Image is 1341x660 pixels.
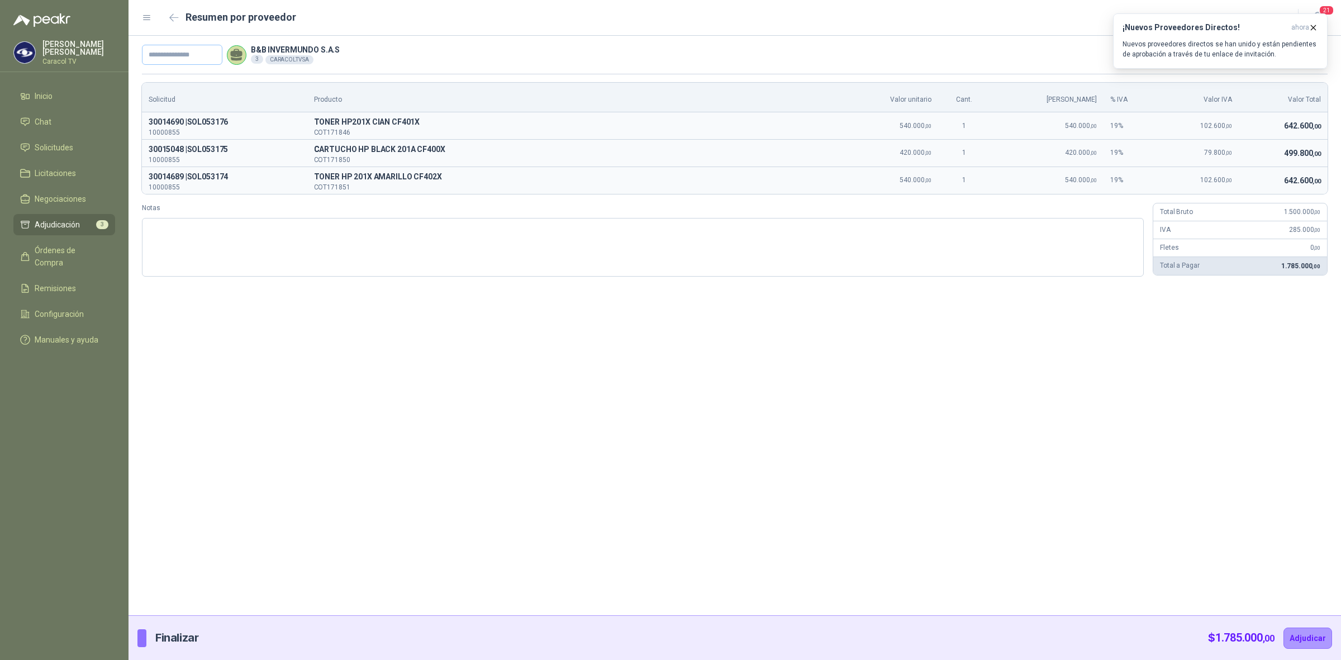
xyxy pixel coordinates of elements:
span: ,00 [925,177,931,183]
td: 1 [938,112,991,140]
span: ,00 [1314,209,1320,215]
span: ,00 [1225,177,1232,183]
button: 21 [1307,8,1328,28]
div: 3 [251,55,263,64]
span: ,00 [1313,178,1321,185]
p: T [314,170,834,184]
img: Company Logo [14,42,35,63]
span: 499.800 [1284,149,1321,158]
a: Remisiones [13,278,115,299]
td: 19 % [1104,167,1158,193]
p: Caracol TV [42,58,115,65]
span: ,00 [925,123,931,129]
th: Solicitud [142,83,307,112]
span: 79.800 [1204,149,1232,156]
span: ,00 [1314,227,1320,233]
span: TONER HP 201X AMARILLO CF402X [314,170,834,184]
p: COT171850 [314,156,834,163]
p: C [314,143,834,156]
p: 10000855 [149,129,301,136]
span: 420.000 [1065,149,1097,156]
span: ,00 [1090,123,1097,129]
th: Valor IVA [1158,83,1239,112]
span: TONER HP201X CIAN CF401X [314,116,834,129]
span: 285.000 [1289,226,1320,234]
button: Adjudicar [1283,628,1332,649]
span: ahora [1291,23,1309,32]
button: ¡Nuevos Proveedores Directos!ahora Nuevos proveedores directos se han unido y están pendientes de... [1113,13,1328,69]
span: ,00 [1090,150,1097,156]
th: Valor unitario [840,83,938,112]
span: ,00 [1225,150,1232,156]
a: Chat [13,111,115,132]
span: 540.000 [900,122,931,130]
label: Notas [142,203,1144,213]
span: Manuales y ayuda [35,334,98,346]
div: CARACOLTV SA [265,55,313,64]
span: 102.600 [1200,122,1232,130]
p: T [314,116,834,129]
a: Licitaciones [13,163,115,184]
p: [PERSON_NAME] [PERSON_NAME] [42,40,115,56]
span: 642.600 [1284,121,1321,130]
span: ,00 [925,150,931,156]
th: % IVA [1104,83,1158,112]
a: Configuración [13,303,115,325]
p: IVA [1160,225,1171,235]
a: Adjudicación3 [13,214,115,235]
a: Inicio [13,86,115,107]
td: 19 % [1104,139,1158,167]
p: COT171846 [314,129,834,136]
h3: ¡Nuevos Proveedores Directos! [1123,23,1287,32]
p: 30014689 | SOL053174 [149,170,301,184]
p: $ [1208,629,1275,647]
th: Producto [307,83,841,112]
p: 10000855 [149,184,301,191]
a: Negociaciones [13,188,115,210]
span: 21 [1319,5,1334,16]
span: 1.500.000 [1284,208,1320,216]
td: 19 % [1104,112,1158,140]
span: ,00 [1313,150,1321,158]
span: Adjudicación [35,219,80,231]
span: ,00 [1225,123,1232,129]
p: 30015048 | SOL053175 [149,143,301,156]
span: ,00 [1312,263,1320,269]
span: 642.600 [1284,176,1321,185]
p: 30014690 | SOL053176 [149,116,301,129]
p: 10000855 [149,156,301,163]
h2: Resumen por proveedor [186,10,296,25]
td: 1 [938,139,991,167]
span: Negociaciones [35,193,86,205]
span: 540.000 [1065,176,1097,184]
span: Solicitudes [35,141,73,154]
span: ,00 [1313,123,1321,130]
a: Solicitudes [13,137,115,158]
span: ,00 [1090,177,1097,183]
span: 3 [96,220,108,229]
span: Remisiones [35,282,76,295]
a: Manuales y ayuda [13,329,115,350]
span: 102.600 [1200,176,1232,184]
th: [PERSON_NAME] [991,83,1104,112]
span: 1.785.000 [1215,631,1275,644]
span: 540.000 [1065,122,1097,130]
td: 1 [938,167,991,193]
span: Inicio [35,90,53,102]
span: Configuración [35,308,84,320]
p: Total a Pagar [1160,260,1199,271]
span: 540.000 [900,176,931,184]
th: Cant. [938,83,991,112]
p: Nuevos proveedores directos se han unido y están pendientes de aprobación a través de tu enlace d... [1123,39,1318,59]
p: Total Bruto [1160,207,1192,217]
span: Órdenes de Compra [35,244,104,269]
th: Valor Total [1239,83,1328,112]
span: Chat [35,116,51,128]
span: ,00 [1314,245,1320,251]
p: Fletes [1160,243,1178,253]
p: Finalizar [155,629,198,647]
span: CARTUCHO HP BLACK 201A CF400X [314,143,834,156]
span: 420.000 [900,149,931,156]
span: Licitaciones [35,167,76,179]
a: Órdenes de Compra [13,240,115,273]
